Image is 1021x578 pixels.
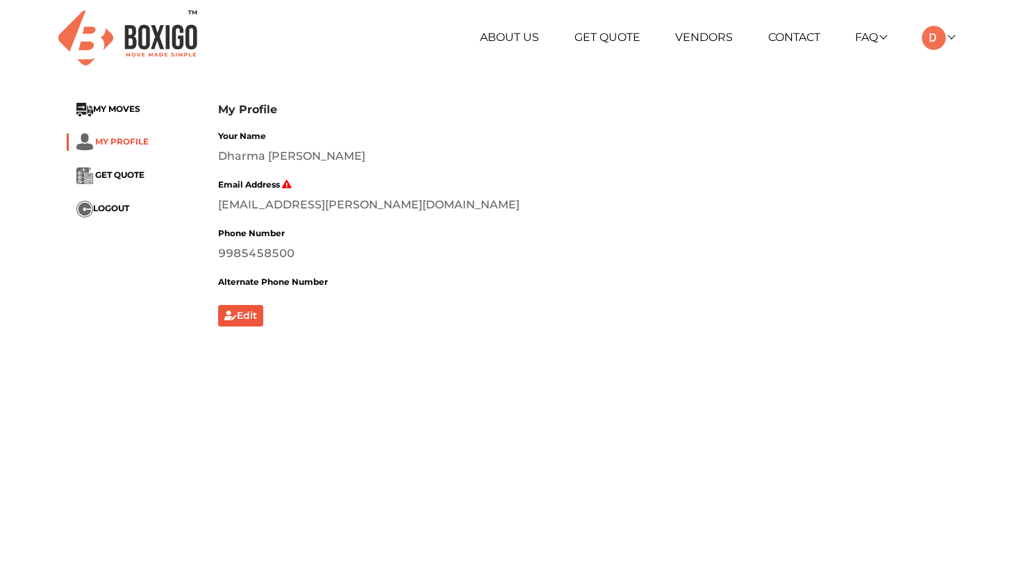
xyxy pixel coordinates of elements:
[76,133,93,151] img: ...
[218,227,285,240] label: Phone Number
[218,148,954,165] div: Dharma [PERSON_NAME]
[855,31,886,44] a: FAQ
[218,130,266,142] label: Your Name
[675,31,733,44] a: Vendors
[218,179,292,191] label: Email Address
[218,197,954,213] div: [EMAIL_ADDRESS][PERSON_NAME][DOMAIN_NAME]
[95,170,144,180] span: GET QUOTE
[218,276,328,288] label: Alternate Phone Number
[76,103,93,117] img: ...
[480,31,539,44] a: About Us
[218,103,954,116] h3: My Profile
[768,31,820,44] a: Contact
[93,203,129,213] span: LOGOUT
[76,201,129,217] button: ...LOGOUT
[76,135,149,146] a: ... MY PROFILE
[218,245,954,262] div: 9985458500
[218,305,263,327] button: Edit
[76,167,93,184] img: ...
[76,104,140,114] a: ...MY MOVES
[95,135,149,146] span: MY PROFILE
[76,201,93,217] img: ...
[574,31,640,44] a: Get Quote
[76,170,144,180] a: ... GET QUOTE
[58,10,197,65] img: Boxigo
[93,104,140,114] span: MY MOVES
